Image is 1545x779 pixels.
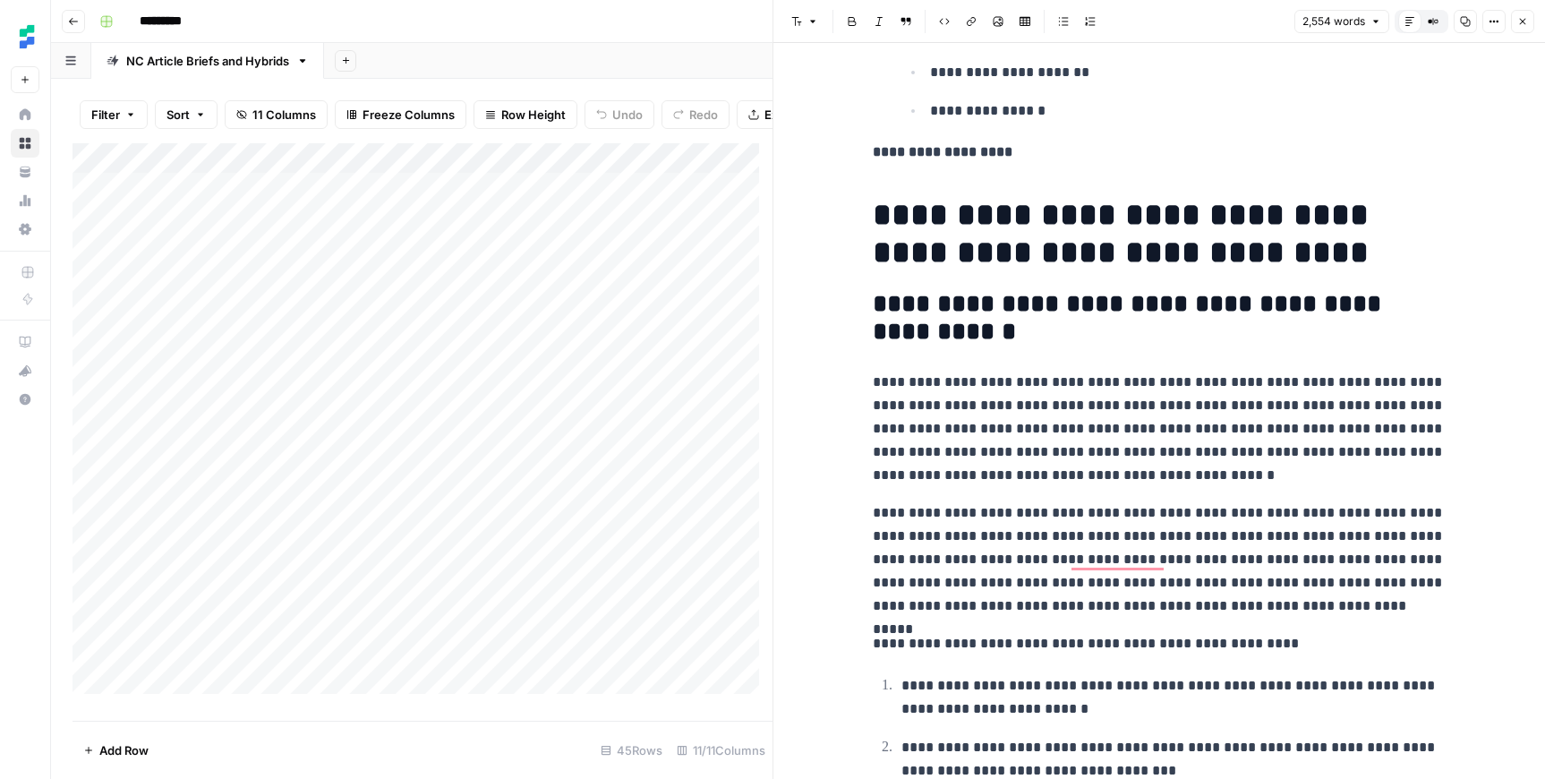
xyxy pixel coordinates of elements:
[155,100,218,129] button: Sort
[11,100,39,129] a: Home
[166,106,190,124] span: Sort
[225,100,328,129] button: 11 Columns
[501,106,566,124] span: Row Height
[126,52,289,70] div: NC Article Briefs and Hybrids
[11,215,39,244] a: Settings
[99,741,149,759] span: Add Row
[670,736,772,765] div: 11/11 Columns
[11,158,39,186] a: Your Data
[1302,13,1365,30] span: 2,554 words
[1294,10,1389,33] button: 2,554 words
[91,43,324,79] a: NC Article Briefs and Hybrids
[91,106,120,124] span: Filter
[11,356,39,385] button: What's new?
[73,736,159,765] button: Add Row
[737,100,840,129] button: Export CSV
[474,100,577,129] button: Row Height
[11,328,39,356] a: AirOps Academy
[612,106,643,124] span: Undo
[11,129,39,158] a: Browse
[11,385,39,414] button: Help + Support
[12,357,38,384] div: What's new?
[11,186,39,215] a: Usage
[689,106,718,124] span: Redo
[363,106,455,124] span: Freeze Columns
[252,106,316,124] span: 11 Columns
[662,100,730,129] button: Redo
[585,100,654,129] button: Undo
[593,736,670,765] div: 45 Rows
[11,21,43,53] img: Ten Speed Logo
[11,14,39,59] button: Workspace: Ten Speed
[80,100,148,129] button: Filter
[335,100,466,129] button: Freeze Columns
